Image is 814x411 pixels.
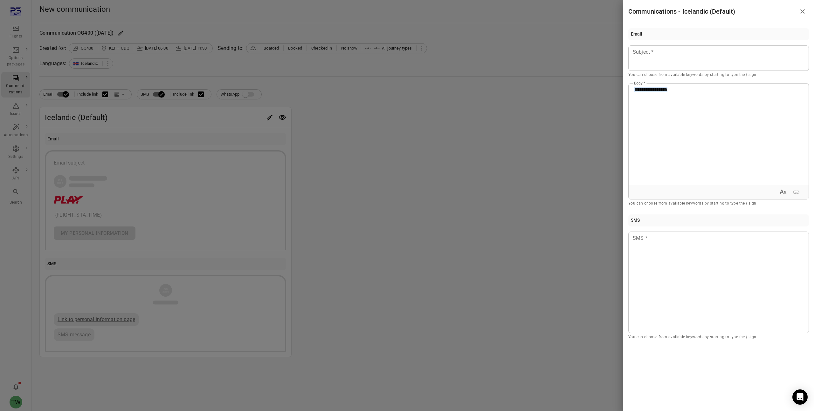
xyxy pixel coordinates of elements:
div: SMS [631,217,640,224]
p: You can choose from available keywords by starting to type the { sign. [628,72,809,78]
button: Close drawer [796,5,809,18]
h1: Communications - Icelandic (Default) [628,6,735,17]
p: You can choose from available keywords by starting to type the { sign. [628,334,809,340]
div: Open Intercom Messenger [792,389,808,405]
button: Expand text format [777,186,789,198]
p: You can choose from available keywords by starting to type the { sign. [628,200,809,207]
div: Rich text formatting [776,185,804,199]
div: Email [631,31,643,38]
